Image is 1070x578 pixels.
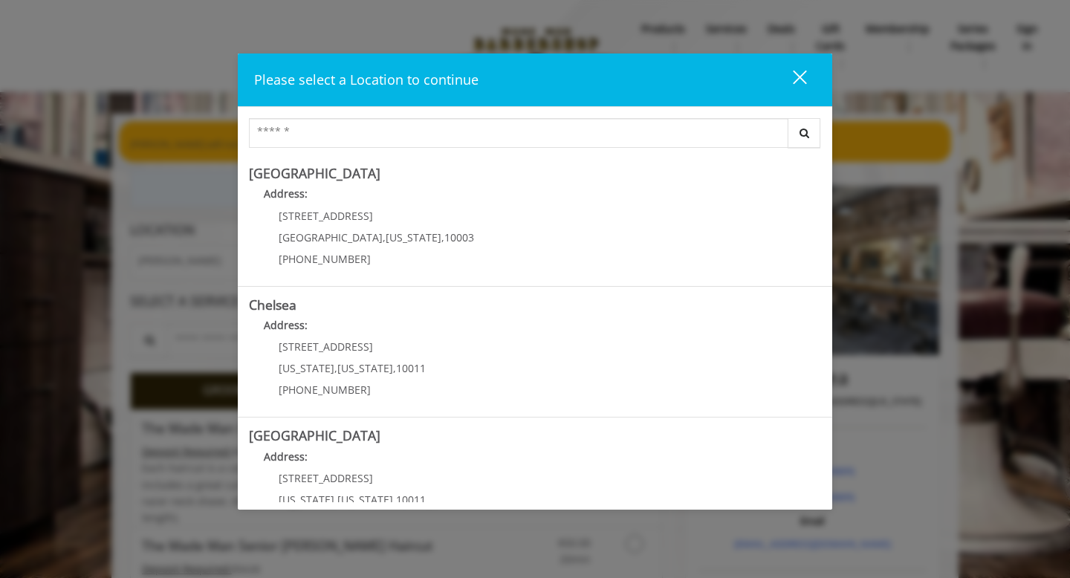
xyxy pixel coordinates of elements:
span: [STREET_ADDRESS] [279,471,373,485]
b: Address: [264,318,308,332]
input: Search Center [249,118,788,148]
b: [GEOGRAPHIC_DATA] [249,164,380,182]
span: , [383,230,386,244]
span: 10011 [396,361,426,375]
span: , [334,361,337,375]
span: 10003 [444,230,474,244]
div: close dialog [776,69,805,91]
span: [PHONE_NUMBER] [279,383,371,397]
div: Center Select [249,118,821,155]
span: [US_STATE] [386,230,441,244]
span: [STREET_ADDRESS] [279,340,373,354]
span: , [393,493,396,507]
b: Address: [264,449,308,464]
span: [US_STATE] [279,361,334,375]
span: , [441,230,444,244]
span: Please select a Location to continue [254,71,479,88]
span: [STREET_ADDRESS] [279,209,373,223]
i: Search button [796,128,813,138]
span: , [334,493,337,507]
b: Chelsea [249,296,296,314]
span: [GEOGRAPHIC_DATA] [279,230,383,244]
span: [US_STATE] [337,361,393,375]
b: Address: [264,186,308,201]
span: [US_STATE] [337,493,393,507]
span: [PHONE_NUMBER] [279,252,371,266]
span: [US_STATE] [279,493,334,507]
b: [GEOGRAPHIC_DATA] [249,426,380,444]
button: close dialog [765,65,816,95]
span: 10011 [396,493,426,507]
span: , [393,361,396,375]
